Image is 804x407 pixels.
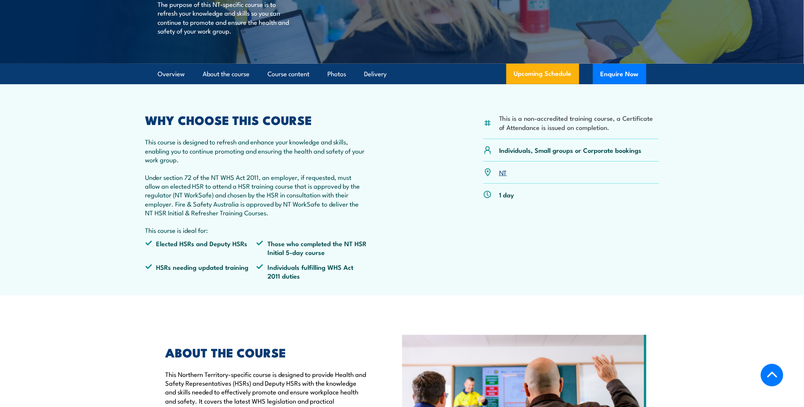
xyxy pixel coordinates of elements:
li: This is a non-accredited training course, a Certificate of Attendance is issued on completion. [499,114,659,131]
li: Individuals fulfilling WHS Act 2011 duties [256,263,368,280]
a: NT [499,168,507,177]
p: This course is ideal for: [145,226,368,234]
a: Upcoming Schedule [506,64,579,84]
a: Course content [268,64,310,84]
a: Overview [158,64,185,84]
p: 1 day [499,190,514,199]
a: Delivery [364,64,387,84]
li: Elected HSRs and Deputy HSRs [145,239,257,257]
li: Those who completed the NT HSR Initial 5-day course [256,239,368,257]
p: Under section 72 of the NT WHS Act 2011, an employer, if requested, must allow an elected HSR to ... [145,173,368,217]
h2: WHY CHOOSE THIS COURSE [145,114,368,125]
p: This course is designed to refresh and enhance your knowledge and skills, enabling you to continu... [145,137,368,164]
h2: ABOUT THE COURSE [166,347,367,358]
a: About the course [203,64,250,84]
button: Enquire Now [593,64,646,84]
li: HSRs needing updated training [145,263,257,280]
a: Photos [328,64,346,84]
p: Individuals, Small groups or Corporate bookings [499,146,642,154]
